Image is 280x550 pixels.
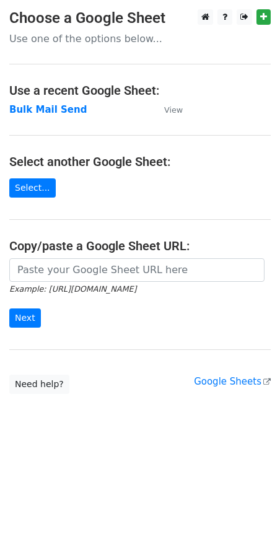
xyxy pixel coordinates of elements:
h3: Choose a Google Sheet [9,9,271,27]
small: View [164,105,183,115]
input: Next [9,308,41,328]
h4: Use a recent Google Sheet: [9,83,271,98]
a: Google Sheets [194,376,271,387]
p: Use one of the options below... [9,32,271,45]
h4: Copy/paste a Google Sheet URL: [9,238,271,253]
a: Select... [9,178,56,198]
input: Paste your Google Sheet URL here [9,258,265,282]
a: Need help? [9,375,69,394]
a: Bulk Mail Send [9,104,87,115]
h4: Select another Google Sheet: [9,154,271,169]
small: Example: [URL][DOMAIN_NAME] [9,284,136,294]
a: View [152,104,183,115]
